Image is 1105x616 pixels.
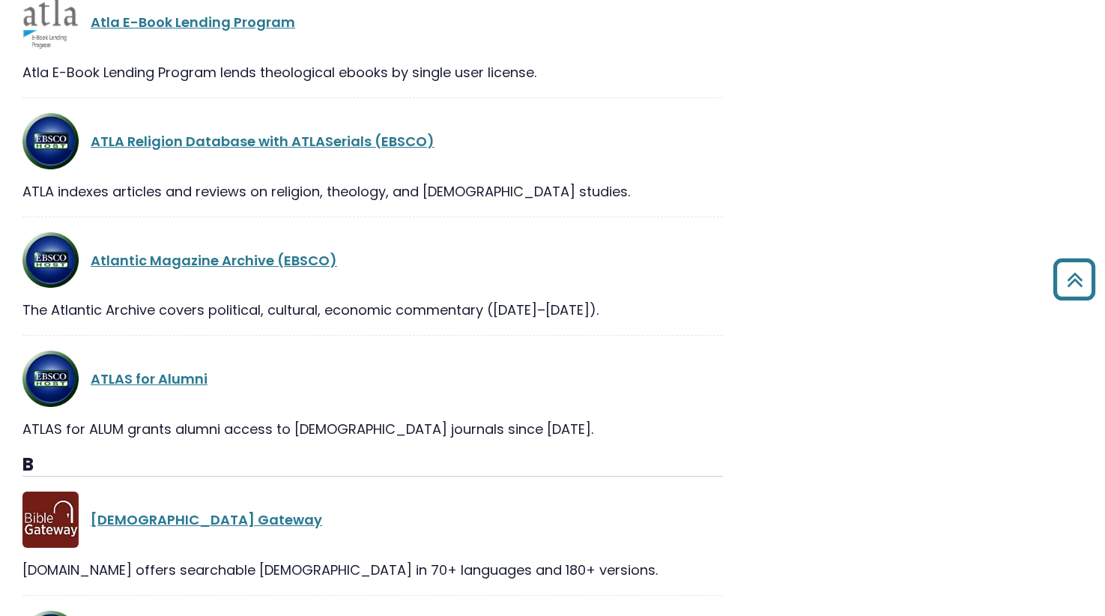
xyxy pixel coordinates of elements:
img: ATLA Religion Database [22,351,79,407]
a: ATLA Religion Database with ATLASerials (EBSCO) [91,132,435,151]
a: [DEMOGRAPHIC_DATA] Gateway [91,510,322,529]
div: ATLA indexes articles and reviews on religion, theology, and [DEMOGRAPHIC_DATA] studies. [22,181,723,202]
a: Atlantic Magazine Archive (EBSCO) [91,251,337,270]
div: [DOMAIN_NAME] offers searchable [DEMOGRAPHIC_DATA] in 70+ languages and 180+ versions. [22,560,723,580]
a: Back to Top [1047,265,1101,293]
div: Atla E-Book Lending Program lends theological ebooks by single user license. [22,62,723,82]
h3: B [22,454,723,477]
div: The Atlantic Archive covers political, cultural, economic commentary ([DATE]–[DATE]). [22,300,723,320]
a: ATLAS for Alumni [91,369,208,388]
a: Atla E-Book Lending Program [91,13,295,31]
div: ATLAS for ALUM grants alumni access to [DEMOGRAPHIC_DATA] journals since [DATE]. [22,419,723,439]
